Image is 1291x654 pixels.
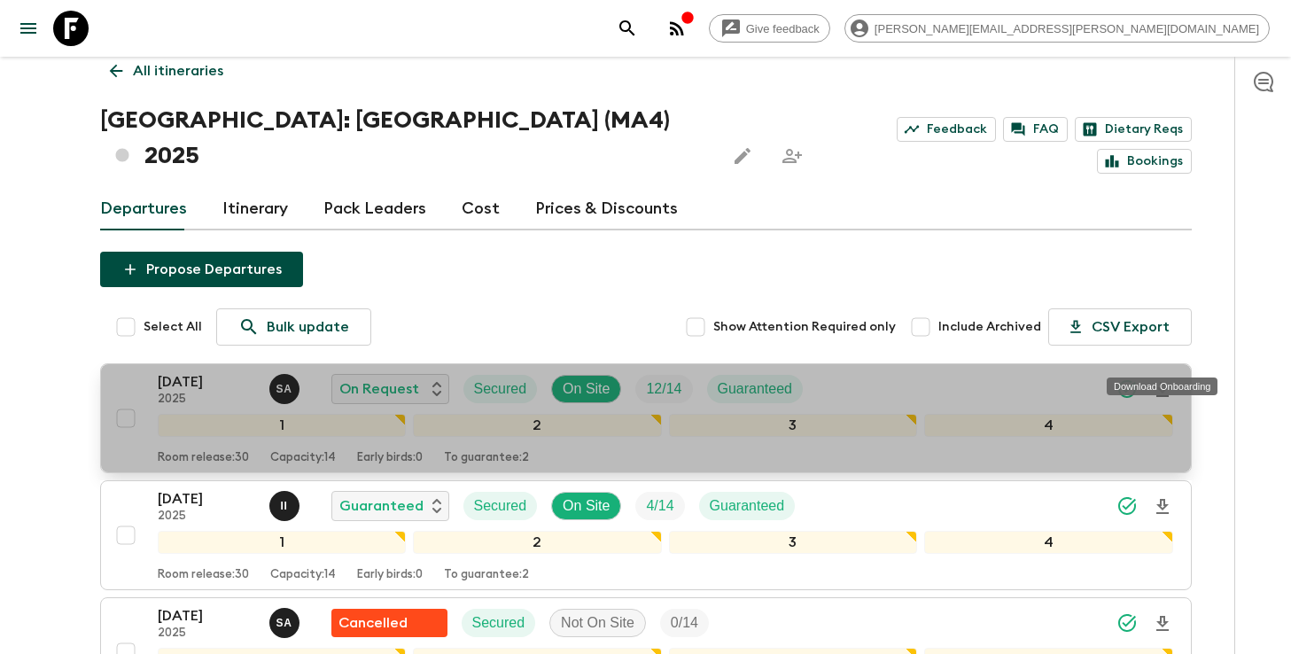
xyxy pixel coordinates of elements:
[158,568,249,582] p: Room release: 30
[1152,613,1173,635] svg: Download Onboarding
[269,491,303,521] button: II
[269,496,303,510] span: Ismail Ingrioui
[563,378,610,400] p: On Site
[1075,117,1192,142] a: Dietary Reqs
[338,612,408,634] p: Cancelled
[1107,378,1217,395] div: Download Onboarding
[158,531,407,554] div: 1
[563,495,610,517] p: On Site
[11,11,46,46] button: menu
[561,612,634,634] p: Not On Site
[897,117,996,142] a: Feedback
[339,495,424,517] p: Guaranteed
[474,495,527,517] p: Secured
[635,375,692,403] div: Trip Fill
[216,308,371,346] a: Bulk update
[100,252,303,287] button: Propose Departures
[549,609,646,637] div: Not On Site
[718,378,793,400] p: Guaranteed
[133,60,223,82] p: All itineraries
[276,382,292,396] p: S A
[669,531,918,554] div: 3
[413,414,662,437] div: 2
[938,318,1041,336] span: Include Archived
[323,188,426,230] a: Pack Leaders
[339,378,419,400] p: On Request
[444,568,529,582] p: To guarantee: 2
[725,138,760,174] button: Edit this itinerary
[158,627,255,641] p: 2025
[646,378,681,400] p: 12 / 14
[463,375,538,403] div: Secured
[646,495,673,517] p: 4 / 14
[158,605,255,627] p: [DATE]
[331,609,447,637] div: Flash Pack cancellation
[865,22,1269,35] span: [PERSON_NAME][EMAIL_ADDRESS][PERSON_NAME][DOMAIN_NAME]
[472,612,525,634] p: Secured
[269,374,303,404] button: SA
[281,499,288,513] p: I I
[462,609,536,637] div: Secured
[444,451,529,465] p: To guarantee: 2
[269,379,303,393] span: Samir Achahri
[774,138,810,174] span: Share this itinerary
[357,451,423,465] p: Early birds: 0
[551,492,621,520] div: On Site
[158,393,255,407] p: 2025
[635,492,684,520] div: Trip Fill
[276,616,292,630] p: S A
[736,22,829,35] span: Give feedback
[269,608,303,638] button: SA
[100,103,712,174] h1: [GEOGRAPHIC_DATA]: [GEOGRAPHIC_DATA] (MA4) 2025
[463,492,538,520] div: Secured
[100,188,187,230] a: Departures
[100,480,1192,590] button: [DATE]2025Ismail IngriouiGuaranteedSecuredOn SiteTrip FillGuaranteed1234Room release:30Capacity:1...
[267,316,349,338] p: Bulk update
[709,14,830,43] a: Give feedback
[158,451,249,465] p: Room release: 30
[269,613,303,627] span: Samir Achahri
[671,612,698,634] p: 0 / 14
[357,568,423,582] p: Early birds: 0
[413,531,662,554] div: 2
[610,11,645,46] button: search adventures
[844,14,1270,43] div: [PERSON_NAME][EMAIL_ADDRESS][PERSON_NAME][DOMAIN_NAME]
[1116,612,1138,634] svg: Synced Successfully
[660,609,709,637] div: Trip Fill
[1116,495,1138,517] svg: Synced Successfully
[1003,117,1068,142] a: FAQ
[158,510,255,524] p: 2025
[100,53,233,89] a: All itineraries
[474,378,527,400] p: Secured
[144,318,202,336] span: Select All
[924,531,1173,554] div: 4
[158,371,255,393] p: [DATE]
[158,488,255,510] p: [DATE]
[535,188,678,230] a: Prices & Discounts
[462,188,500,230] a: Cost
[551,375,621,403] div: On Site
[669,414,918,437] div: 3
[1152,496,1173,518] svg: Download Onboarding
[100,363,1192,473] button: [DATE]2025Samir AchahriOn RequestSecuredOn SiteTrip FillGuaranteed1234Room release:30Capacity:14E...
[158,414,407,437] div: 1
[270,568,336,582] p: Capacity: 14
[924,414,1173,437] div: 4
[713,318,896,336] span: Show Attention Required only
[1097,149,1192,174] a: Bookings
[710,495,785,517] p: Guaranteed
[222,188,288,230] a: Itinerary
[1048,308,1192,346] button: CSV Export
[270,451,336,465] p: Capacity: 14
